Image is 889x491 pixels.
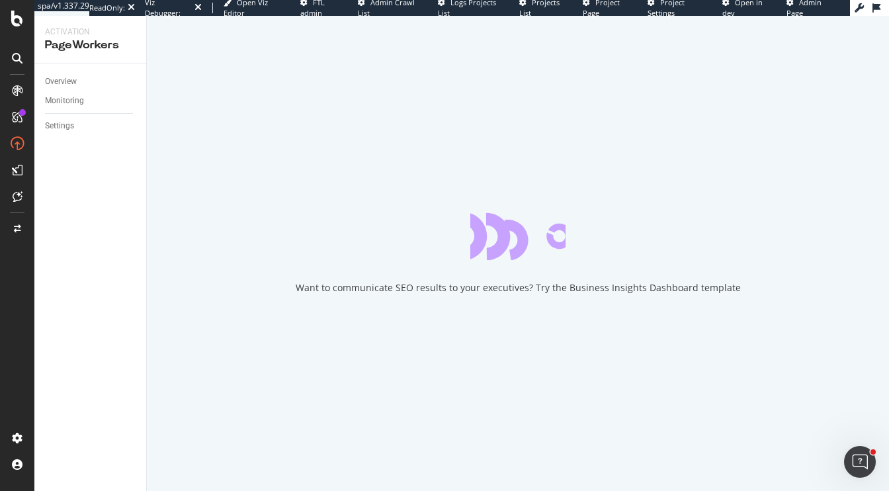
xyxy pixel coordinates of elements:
[45,26,136,38] div: Activation
[296,281,741,294] div: Want to communicate SEO results to your executives? Try the Business Insights Dashboard template
[45,94,137,108] a: Monitoring
[45,94,84,108] div: Monitoring
[45,75,77,89] div: Overview
[45,119,137,133] a: Settings
[470,212,566,260] div: animation
[89,3,125,13] div: ReadOnly:
[844,446,876,478] iframe: Intercom live chat
[45,75,137,89] a: Overview
[45,119,74,133] div: Settings
[45,38,136,53] div: PageWorkers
